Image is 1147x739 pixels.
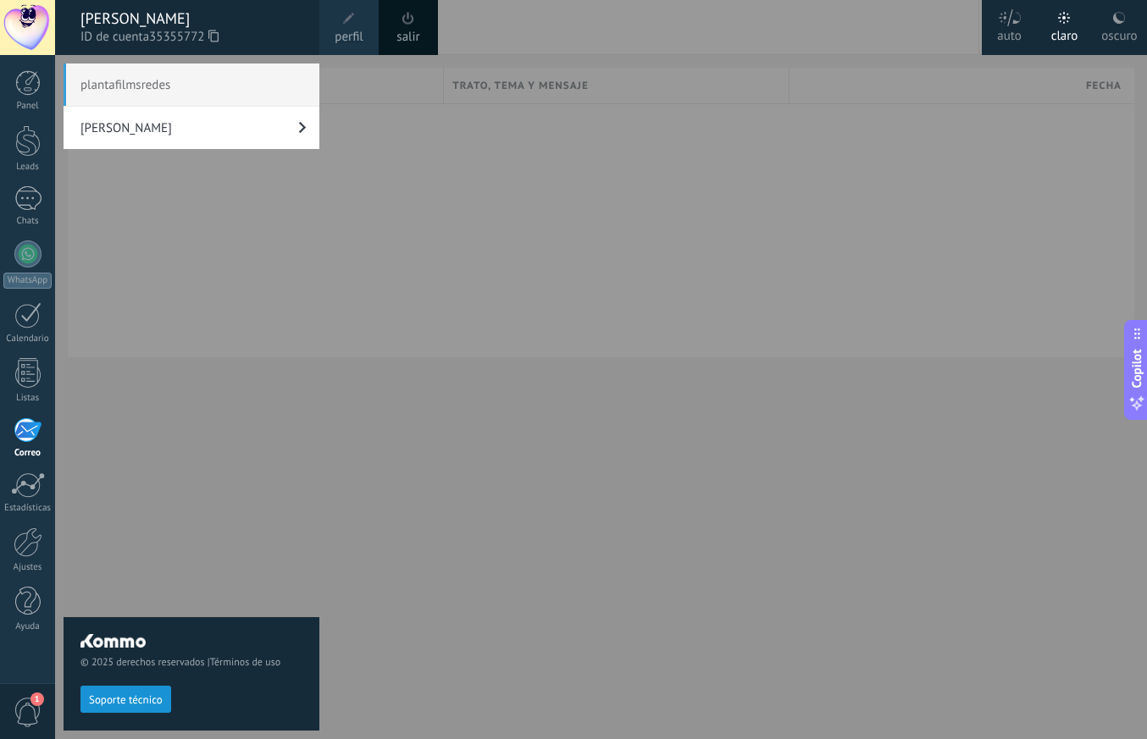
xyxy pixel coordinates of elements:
span: perfil [335,28,363,47]
div: Ajustes [3,562,53,573]
span: 1 [30,692,44,706]
span: © 2025 derechos reservados | [80,656,302,669]
div: claro [1051,11,1078,55]
div: WhatsApp [3,273,52,289]
div: Chats [3,216,53,227]
span: Soporte técnico [89,694,163,706]
div: auto [997,11,1022,55]
div: Ayuda [3,621,53,632]
div: Leads [3,162,53,173]
div: oscuro [1101,11,1137,55]
span: plantafilmsredes [64,63,319,106]
div: [PERSON_NAME] [80,9,302,28]
div: Panel [3,101,53,112]
a: Términos de uso [210,656,280,669]
div: Estadísticas [3,503,53,514]
div: Calendario [3,334,53,345]
button: Soporte técnico [80,686,171,713]
span: 35355772 [149,28,219,47]
div: Listas [3,393,53,404]
a: salir [396,28,419,47]
a: [PERSON_NAME] [64,107,319,149]
div: Correo [3,448,53,459]
a: Soporte técnico [80,692,171,705]
span: Copilot [1128,349,1145,388]
span: ID de cuenta [80,28,302,47]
